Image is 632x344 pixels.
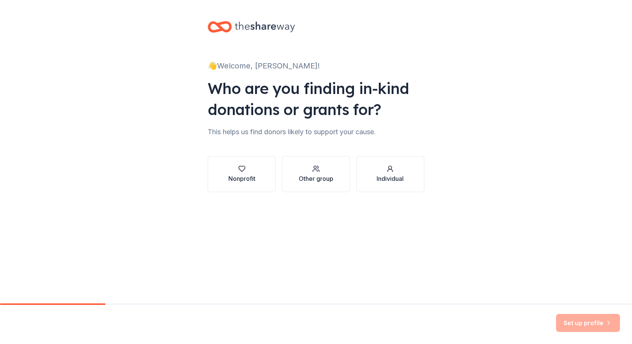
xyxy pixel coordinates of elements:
[299,174,333,183] div: Other group
[208,60,424,72] div: 👋 Welcome, [PERSON_NAME]!
[208,156,276,192] button: Nonprofit
[208,126,424,138] div: This helps us find donors likely to support your cause.
[228,174,255,183] div: Nonprofit
[208,78,424,120] div: Who are you finding in-kind donations or grants for?
[356,156,424,192] button: Individual
[377,174,404,183] div: Individual
[282,156,350,192] button: Other group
